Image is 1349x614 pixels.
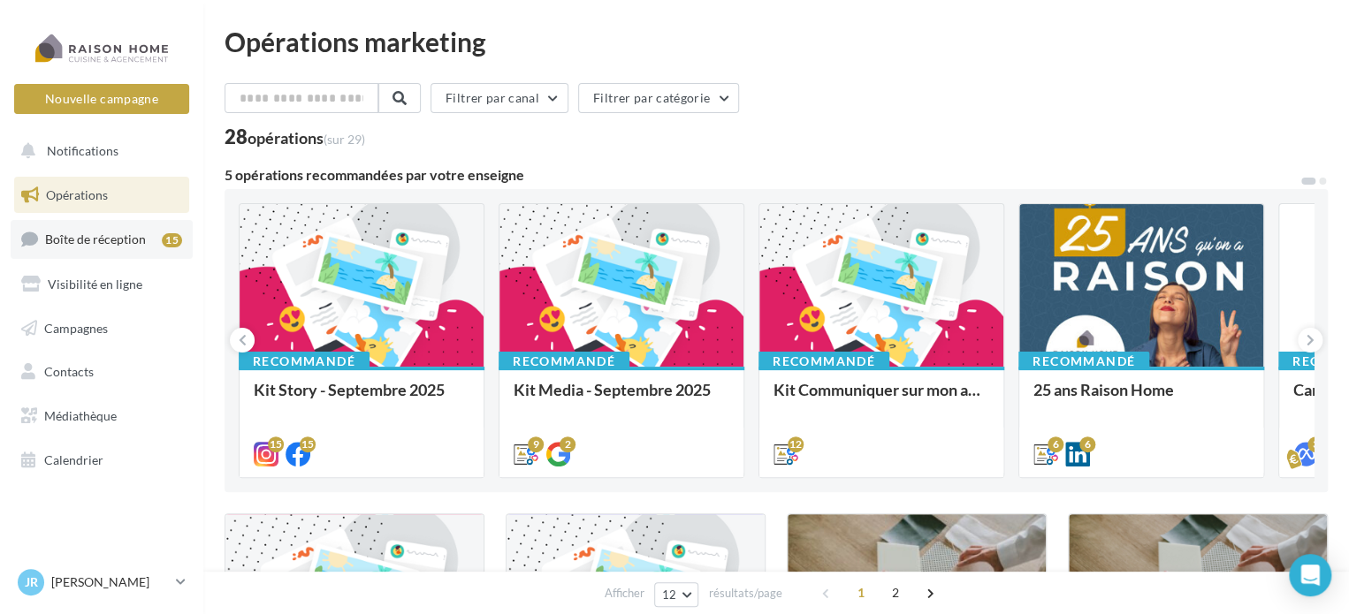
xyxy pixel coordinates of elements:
span: Opérations [46,187,108,202]
div: Recommandé [1018,352,1149,371]
a: Jr [PERSON_NAME] [14,565,189,599]
div: Kit Story - Septembre 2025 [254,381,469,416]
button: Filtrer par canal [431,83,568,113]
div: 15 [268,436,284,452]
div: 15 [162,233,182,247]
div: Recommandé [239,352,370,371]
div: 3 [1307,436,1323,452]
div: Recommandé [499,352,629,371]
div: 12 [788,436,804,452]
div: 25 ans Raison Home [1033,381,1249,416]
p: [PERSON_NAME] [51,573,169,591]
div: 2 [560,436,575,452]
span: Boîte de réception [45,231,146,246]
span: Afficher [605,585,644,602]
span: 12 [662,587,677,602]
a: Calendrier [11,442,193,479]
button: Notifications [11,133,186,170]
span: 1 [847,579,875,607]
div: 6 [1079,436,1095,452]
a: Visibilité en ligne [11,266,193,303]
div: 28 [225,127,365,147]
span: (sur 29) [324,132,365,147]
div: 5 opérations recommandées par votre enseigne [225,168,1299,182]
span: 2 [881,579,910,607]
span: Campagnes [44,320,108,335]
div: Kit Media - Septembre 2025 [514,381,729,416]
span: résultats/page [708,585,781,602]
span: Calendrier [44,452,103,467]
a: Campagnes [11,310,193,347]
div: 9 [528,436,544,452]
a: Boîte de réception15 [11,220,193,258]
div: 15 [300,436,316,452]
button: 12 [654,582,699,607]
a: Médiathèque [11,398,193,435]
span: Jr [25,573,38,591]
div: Opérations marketing [225,28,1328,55]
div: 6 [1048,436,1063,452]
span: Notifications [47,143,118,158]
a: Opérations [11,177,193,214]
div: Kit Communiquer sur mon activité [774,381,989,416]
a: Contacts [11,353,193,390]
span: Contacts [44,364,94,379]
div: Recommandé [758,352,889,371]
span: Médiathèque [44,408,117,423]
div: Open Intercom Messenger [1289,554,1331,596]
span: Visibilité en ligne [48,277,142,292]
div: opérations [248,130,365,146]
button: Filtrer par catégorie [578,83,739,113]
button: Nouvelle campagne [14,84,189,114]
